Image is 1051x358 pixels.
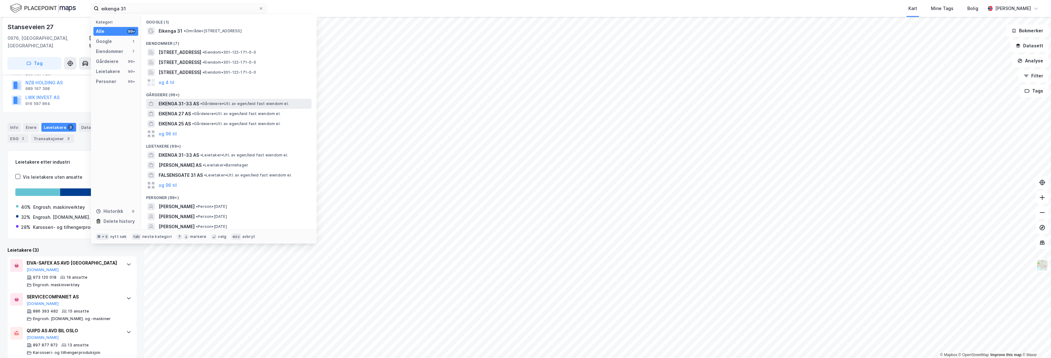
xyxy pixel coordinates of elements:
[33,316,111,321] div: Engrosh. [DOMAIN_NAME]. og -maskiner
[33,203,85,211] div: Engrosh. maskinverktøy
[931,5,954,12] div: Mine Tags
[10,3,76,14] img: logo.f888ab2527a4732fd821a326f86c7f29.svg
[1018,70,1048,82] button: Filter
[68,343,89,348] div: 13 ansatte
[21,224,30,231] div: 28%
[131,49,136,54] div: 7
[159,110,191,118] span: EIKENGA 27 AS
[159,59,201,66] span: [STREET_ADDRESS]
[96,28,104,35] div: Alle
[159,213,195,220] span: [PERSON_NAME]
[33,275,56,280] div: 973 120 018
[1006,24,1048,37] button: Bokmerker
[127,59,136,64] div: 99+
[96,20,138,24] div: Kategori
[141,15,317,26] div: Google (1)
[33,350,101,355] div: Karosseri- og tilhengerproduksjon
[79,123,110,132] div: Datasett
[33,309,58,314] div: 886 393 482
[202,70,204,75] span: •
[33,213,120,221] div: Engrosh. [DOMAIN_NAME]. og -maskiner
[995,5,1031,12] div: [PERSON_NAME]
[33,343,58,348] div: 897 877 872
[159,120,191,128] span: EIKENGA 25 AS
[96,48,123,55] div: Eiendommer
[8,134,29,143] div: ESG
[127,29,136,34] div: 99+
[196,214,227,219] span: Person • [DATE]
[1020,328,1051,358] div: Kontrollprogram for chat
[959,353,989,357] a: OpenStreetMap
[27,335,59,340] button: [DOMAIN_NAME]
[231,234,241,240] div: esc
[190,234,206,239] div: markere
[127,79,136,84] div: 99+
[202,50,204,55] span: •
[131,209,136,214] div: 0
[1019,85,1048,97] button: Tags
[33,224,108,231] div: Karosseri- og tilhengerproduksjon
[196,224,198,229] span: •
[96,68,120,75] div: Leietakere
[242,234,255,239] div: avbryt
[15,158,129,166] div: Leietakere etter industri
[141,190,317,202] div: Personer (99+)
[159,171,203,179] span: FALSENSGATE 31 AS
[20,135,26,142] div: 2
[204,173,206,177] span: •
[89,34,137,50] div: [GEOGRAPHIC_DATA], 92/94
[192,121,281,126] span: Gårdeiere • Utl. av egen/leid fast eiendom el.
[141,87,317,99] div: Gårdeiere (99+)
[202,60,204,65] span: •
[196,204,227,209] span: Person • [DATE]
[1020,328,1051,358] iframe: Chat Widget
[8,57,61,70] button: Tag
[200,101,202,106] span: •
[967,5,978,12] div: Bolig
[196,214,198,219] span: •
[940,353,957,357] a: Mapbox
[1012,55,1048,67] button: Analyse
[21,203,31,211] div: 40%
[8,34,89,50] div: 0976, [GEOGRAPHIC_DATA], [GEOGRAPHIC_DATA]
[41,123,76,132] div: Leietakere
[202,60,256,65] span: Eiendom • 301-122-171-0-0
[159,203,195,210] span: [PERSON_NAME]
[202,70,256,75] span: Eiendom • 301-122-171-0-0
[991,353,1022,357] a: Improve this map
[192,121,194,126] span: •
[99,4,259,13] input: Søk på adresse, matrikkel, gårdeiere, leietakere eller personer
[96,38,112,45] div: Google
[96,58,118,65] div: Gårdeiere
[68,309,89,314] div: 15 ansatte
[159,27,182,35] span: Eikenga 31
[33,282,80,287] div: Engrosh. maskinverktøy
[27,327,120,334] div: QUIPD AS AVD BIL OSLO
[159,100,199,108] span: EIKENGA 31-33 AS
[8,246,137,254] div: Leietakere (3)
[110,234,127,239] div: nytt søk
[203,163,205,167] span: •
[8,22,55,32] div: Stanseveien 27
[141,139,317,150] div: Leietakere (99+)
[1010,39,1048,52] button: Datasett
[66,275,87,280] div: 19 ansatte
[1036,259,1048,271] img: Z
[908,5,917,12] div: Kart
[196,204,198,209] span: •
[127,69,136,74] div: 99+
[25,86,50,91] div: 989 197 398
[141,36,317,47] div: Eiendommer (7)
[96,78,116,85] div: Personer
[96,208,123,215] div: Historikk
[218,234,226,239] div: velg
[184,29,186,33] span: •
[96,234,109,240] div: ⌘ + k
[65,135,71,142] div: 3
[192,111,281,116] span: Gårdeiere • Utl. av egen/leid fast eiendom el.
[159,151,199,159] span: EIKENGA 31-33 AS
[159,223,195,230] span: [PERSON_NAME]
[159,79,174,86] button: og 4 til
[142,234,172,239] div: neste kategori
[200,153,288,158] span: Leietaker • Utl. av egen/leid fast eiendom el.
